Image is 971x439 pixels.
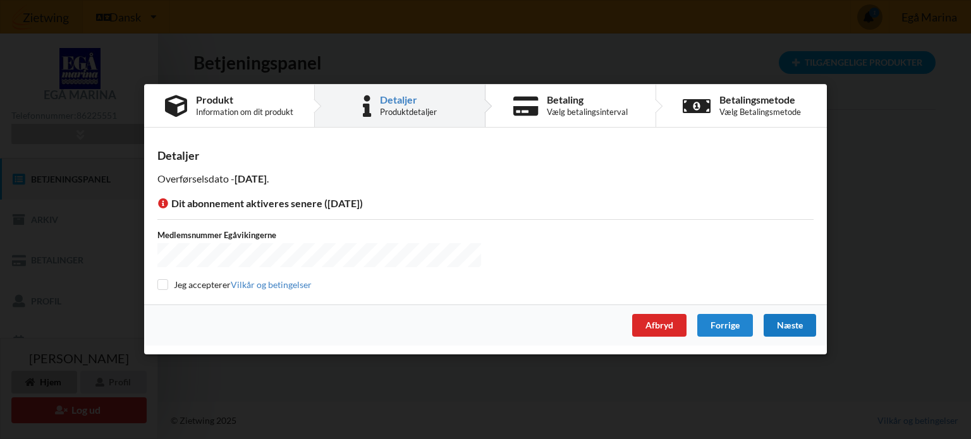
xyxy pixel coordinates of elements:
[196,95,293,105] div: Produkt
[547,107,628,117] div: Vælg betalingsinterval
[157,230,481,241] label: Medlemsnummer Egåvikingerne
[697,315,753,337] div: Forrige
[157,172,814,186] p: Overførselsdato - .
[235,172,267,184] b: [DATE]
[719,95,801,105] div: Betalingsmetode
[632,315,687,337] div: Afbryd
[157,197,363,209] span: Dit abonnement aktiveres senere ([DATE])
[719,107,801,117] div: Vælg Betalingsmetode
[547,95,628,105] div: Betaling
[157,148,814,163] div: Detaljer
[380,107,437,117] div: Produktdetaljer
[380,95,437,105] div: Detaljer
[157,280,312,291] label: Jeg accepterer
[196,107,293,117] div: Information om dit produkt
[764,315,816,337] div: Næste
[231,280,312,291] a: Vilkår og betingelser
